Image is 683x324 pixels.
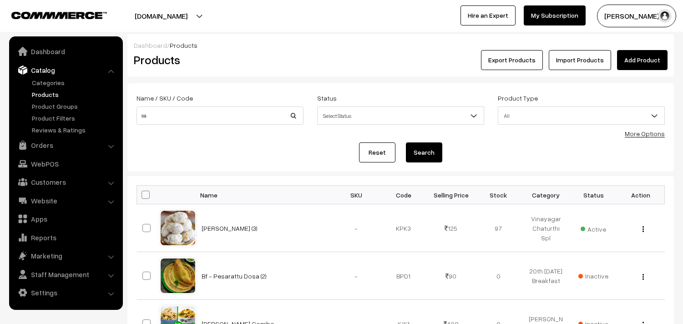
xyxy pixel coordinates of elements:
[617,186,664,204] th: Action
[333,204,380,252] td: -
[317,93,337,103] label: Status
[202,272,267,280] a: Bf - Pesarattu Dosa (2)
[137,93,193,103] label: Name / SKU / Code
[202,224,258,232] a: [PERSON_NAME] (3)
[103,5,219,27] button: [DOMAIN_NAME]
[522,252,570,300] td: 20th [DATE] Breakfast
[658,9,672,23] img: user
[30,90,120,99] a: Products
[498,93,538,103] label: Product Type
[11,266,120,283] a: Staff Management
[380,204,427,252] td: KPK3
[578,271,608,281] span: Inactive
[11,137,120,153] a: Orders
[475,186,522,204] th: Stock
[522,204,570,252] td: Vinayagar Chaturthi Spl
[427,204,475,252] td: 125
[643,274,644,280] img: Menu
[522,186,570,204] th: Category
[134,53,303,67] h2: Products
[597,5,676,27] button: [PERSON_NAME] s…
[333,252,380,300] td: -
[30,101,120,111] a: Product Groups
[137,106,304,125] input: Name / SKU / Code
[134,40,668,50] div: /
[380,252,427,300] td: BPD1
[524,5,586,25] a: My Subscription
[196,186,333,204] th: Name
[11,12,107,19] img: COMMMERCE
[549,50,611,70] a: Import Products
[317,106,484,125] span: Select Status
[11,248,120,264] a: Marketing
[498,108,664,124] span: All
[359,142,395,162] a: Reset
[643,226,644,232] img: Menu
[11,62,120,78] a: Catalog
[380,186,427,204] th: Code
[617,50,668,70] a: Add Product
[406,142,442,162] button: Search
[625,130,665,137] a: More Options
[11,9,91,20] a: COMMMERCE
[30,113,120,123] a: Product Filters
[475,252,522,300] td: 0
[498,106,665,125] span: All
[460,5,516,25] a: Hire an Expert
[11,192,120,209] a: Website
[170,41,197,49] span: Products
[427,252,475,300] td: 90
[11,156,120,172] a: WebPOS
[11,211,120,227] a: Apps
[481,50,543,70] button: Export Products
[570,186,617,204] th: Status
[30,125,120,135] a: Reviews & Ratings
[11,43,120,60] a: Dashboard
[318,108,484,124] span: Select Status
[30,78,120,87] a: Categories
[581,222,606,234] span: Active
[134,41,167,49] a: Dashboard
[11,284,120,301] a: Settings
[11,229,120,246] a: Reports
[333,186,380,204] th: SKU
[11,174,120,190] a: Customers
[427,186,475,204] th: Selling Price
[475,204,522,252] td: 97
